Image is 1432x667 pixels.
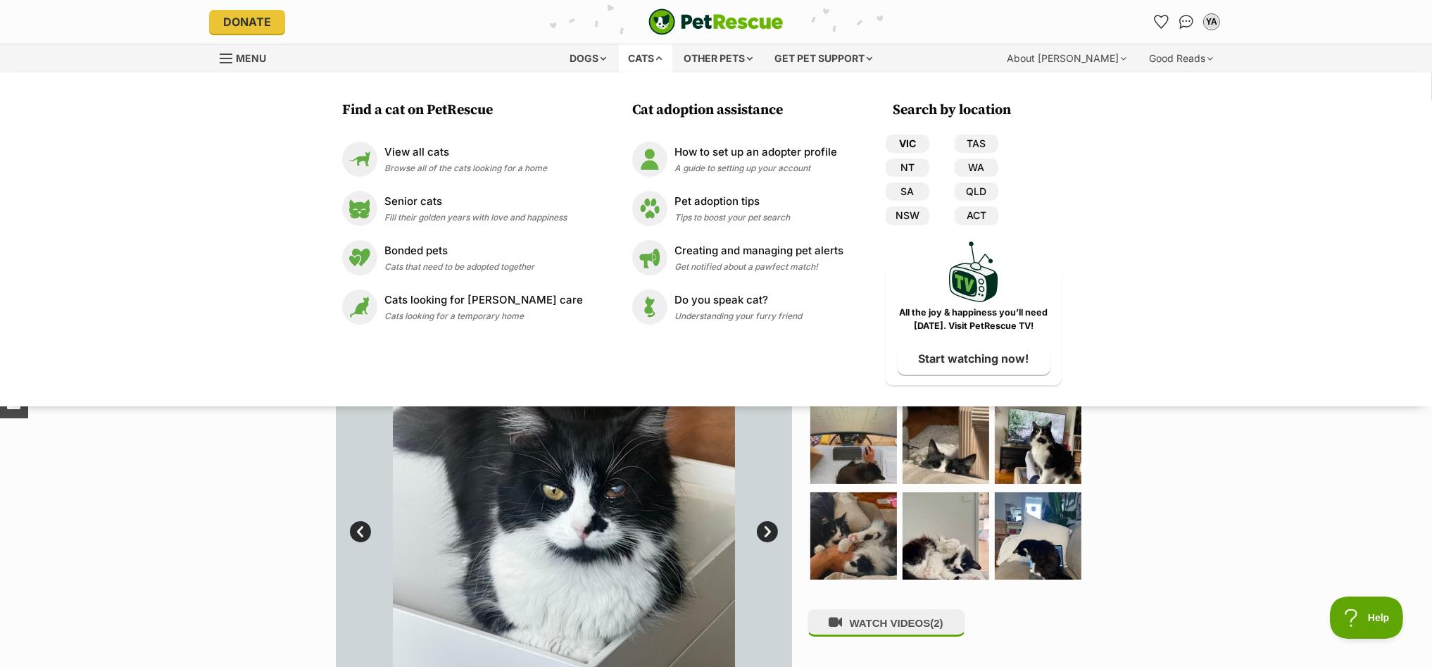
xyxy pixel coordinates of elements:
img: View all cats [342,142,377,177]
a: Bonded pets Bonded pets Cats that need to be adopted together [342,240,583,275]
a: Next [757,521,778,542]
iframe: Help Scout Beacon - Open [1330,597,1404,639]
img: logo-cat-932fe2b9b8326f06289b0f2fb663e598f794de774fb13d1741a6617ecf9a85b4.svg [648,8,784,35]
p: Pet adoption tips [674,194,790,210]
a: Do you speak cat? Do you speak cat? Understanding your furry friend [632,289,843,325]
button: My account [1200,11,1223,33]
a: NSW [886,206,929,225]
div: Get pet support [765,44,883,73]
img: PetRescue TV logo [949,242,998,303]
img: Senior cats [342,191,377,226]
button: WATCH VIDEOS(2) [808,609,965,637]
a: Pet adoption tips Pet adoption tips Tips to boost your pet search [632,191,843,226]
div: Dogs [560,44,617,73]
a: TAS [955,135,998,153]
span: (2) [930,617,943,629]
img: Photo of Muni [995,492,1081,579]
a: View all cats View all cats Browse all of the cats looking for a home [342,142,583,177]
p: All the joy & happiness you’ll need [DATE]. Visit PetRescue TV! [896,306,1051,333]
a: Favourites [1150,11,1172,33]
a: SA [886,182,929,201]
span: Cats that need to be adopted together [384,261,534,272]
a: Start watching now! [898,342,1050,375]
p: Senior cats [384,194,567,210]
img: Pet adoption tips [632,191,667,226]
a: PetRescue [648,8,784,35]
img: Photo of Muni [810,492,897,579]
h3: Find a cat on PetRescue [342,101,590,120]
span: Understanding your furry friend [674,311,802,321]
div: Cats [619,44,672,73]
img: Bonded pets [342,240,377,275]
a: Creating and managing pet alerts Creating and managing pet alerts Get notified about a pawfect ma... [632,240,843,275]
p: Bonded pets [384,243,534,259]
img: How to set up an adopter profile [632,142,667,177]
a: Prev [350,521,371,542]
span: Browse all of the cats looking for a home [384,163,547,173]
p: Creating and managing pet alerts [674,243,843,259]
img: Photo of Muni [903,397,989,484]
a: WA [955,158,998,177]
p: How to set up an adopter profile [674,144,837,161]
a: VIC [886,135,929,153]
div: YA [1205,15,1219,29]
a: Conversations [1175,11,1198,33]
span: Menu [236,52,266,64]
img: Cats looking for foster care [342,289,377,325]
a: Cats looking for foster care Cats looking for [PERSON_NAME] care Cats looking for a temporary home [342,289,583,325]
span: A guide to setting up your account [674,163,810,173]
a: QLD [955,182,998,201]
img: Photo of Muni [810,397,897,484]
p: Do you speak cat? [674,292,802,308]
span: Cats looking for a temporary home [384,311,524,321]
span: Tips to boost your pet search [674,212,790,223]
p: Cats looking for [PERSON_NAME] care [384,292,583,308]
p: View all cats [384,144,547,161]
img: Photo of Muni [903,492,989,579]
span: Get notified about a pawfect match! [674,261,818,272]
h3: Search by location [893,101,1062,120]
div: Good Reads [1139,44,1223,73]
div: Other pets [674,44,763,73]
ul: Account quick links [1150,11,1223,33]
img: Photo of Muni [995,397,1081,484]
a: Donate [209,10,285,34]
img: Do you speak cat? [632,289,667,325]
div: About [PERSON_NAME] [997,44,1136,73]
img: chat-41dd97257d64d25036548639549fe6c8038ab92f7586957e7f3b1b290dea8141.svg [1179,15,1194,29]
span: Fill their golden years with love and happiness [384,212,567,223]
a: Senior cats Senior cats Fill their golden years with love and happiness [342,191,583,226]
h3: Cat adoption assistance [632,101,850,120]
img: Creating and managing pet alerts [632,240,667,275]
a: ACT [955,206,998,225]
a: How to set up an adopter profile How to set up an adopter profile A guide to setting up your account [632,142,843,177]
a: Menu [220,44,276,70]
a: NT [886,158,929,177]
